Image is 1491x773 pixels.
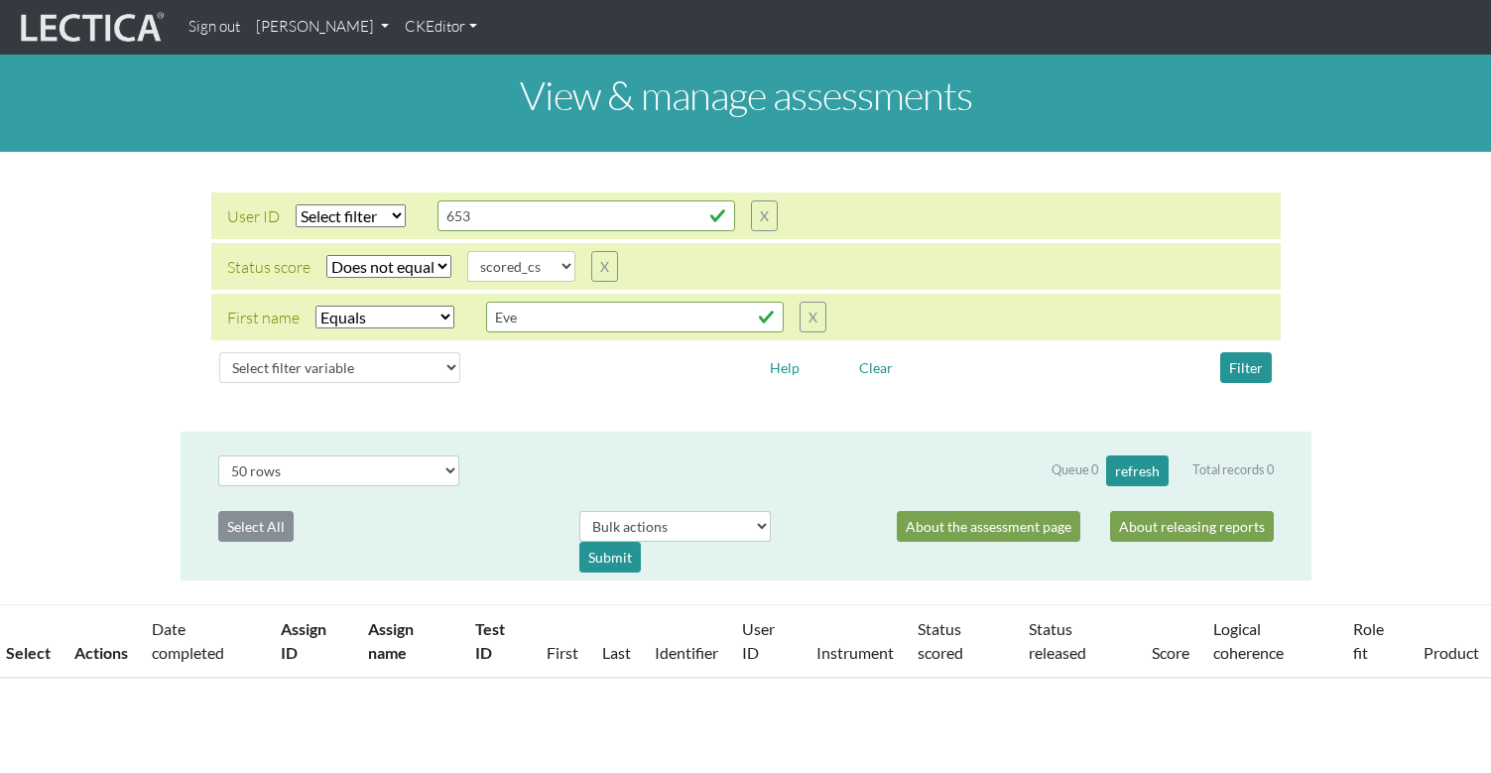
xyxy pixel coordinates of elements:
[227,204,280,228] div: User ID
[918,619,963,662] a: Status scored
[181,8,248,47] a: Sign out
[1213,619,1284,662] a: Logical coherence
[1052,455,1274,486] div: Queue 0 Total records 0
[356,605,463,679] th: Assign name
[761,352,808,383] button: Help
[1353,619,1384,662] a: Role fit
[800,302,826,332] button: X
[547,643,578,662] a: First
[463,605,535,679] th: Test ID
[1106,455,1169,486] button: refresh
[761,356,808,375] a: Help
[591,251,618,282] button: X
[248,8,397,47] a: [PERSON_NAME]
[1029,619,1086,662] a: Status released
[655,643,718,662] a: Identifier
[602,643,631,662] a: Last
[897,511,1080,542] a: About the assessment page
[1110,511,1274,542] a: About releasing reports
[227,306,300,329] div: First name
[152,619,224,662] a: Date completed
[218,511,294,542] button: Select All
[850,352,902,383] button: Clear
[1220,352,1272,383] button: Filter
[62,605,140,679] th: Actions
[579,542,641,573] div: Submit
[269,605,356,679] th: Assign ID
[751,200,778,231] button: X
[1424,643,1479,662] a: Product
[397,8,485,47] a: CKEditor
[16,9,165,47] img: lecticalive
[227,255,311,279] div: Status score
[742,619,775,662] a: User ID
[1152,643,1189,662] a: Score
[816,643,894,662] a: Instrument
